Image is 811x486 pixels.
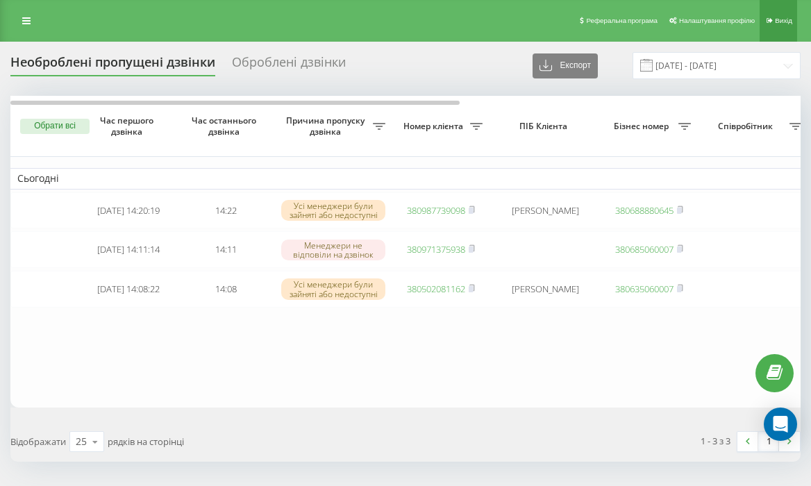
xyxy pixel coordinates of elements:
[281,278,385,299] div: Усі менеджери були зайняті або недоступні
[615,283,674,295] a: 380635060007
[407,243,465,255] a: 380971375938
[177,192,274,229] td: 14:22
[490,192,601,229] td: [PERSON_NAME]
[177,271,274,308] td: 14:08
[281,240,385,260] div: Менеджери не відповіли на дзвінок
[615,243,674,255] a: 380685060007
[10,435,66,448] span: Відображати
[615,204,674,217] a: 380688880645
[608,121,678,132] span: Бізнес номер
[188,115,263,137] span: Час останнього дзвінка
[91,115,166,137] span: Час першого дзвінка
[679,17,755,24] span: Налаштування профілю
[407,204,465,217] a: 380987739098
[501,121,589,132] span: ПІБ Клієнта
[399,121,470,132] span: Номер клієнта
[80,192,177,229] td: [DATE] 14:20:19
[76,435,87,449] div: 25
[775,17,792,24] span: Вихід
[20,119,90,134] button: Обрати всі
[586,17,658,24] span: Реферальна програма
[407,283,465,295] a: 380502081162
[232,55,346,76] div: Оброблені дзвінки
[705,121,789,132] span: Співробітник
[490,271,601,308] td: [PERSON_NAME]
[10,55,215,76] div: Необроблені пропущені дзвінки
[281,200,385,221] div: Усі менеджери були зайняті або недоступні
[80,231,177,268] td: [DATE] 14:11:14
[108,435,184,448] span: рядків на сторінці
[701,434,730,448] div: 1 - 3 з 3
[758,432,779,451] a: 1
[177,231,274,268] td: 14:11
[764,408,797,441] div: Open Intercom Messenger
[533,53,598,78] button: Експорт
[80,271,177,308] td: [DATE] 14:08:22
[281,115,373,137] span: Причина пропуску дзвінка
